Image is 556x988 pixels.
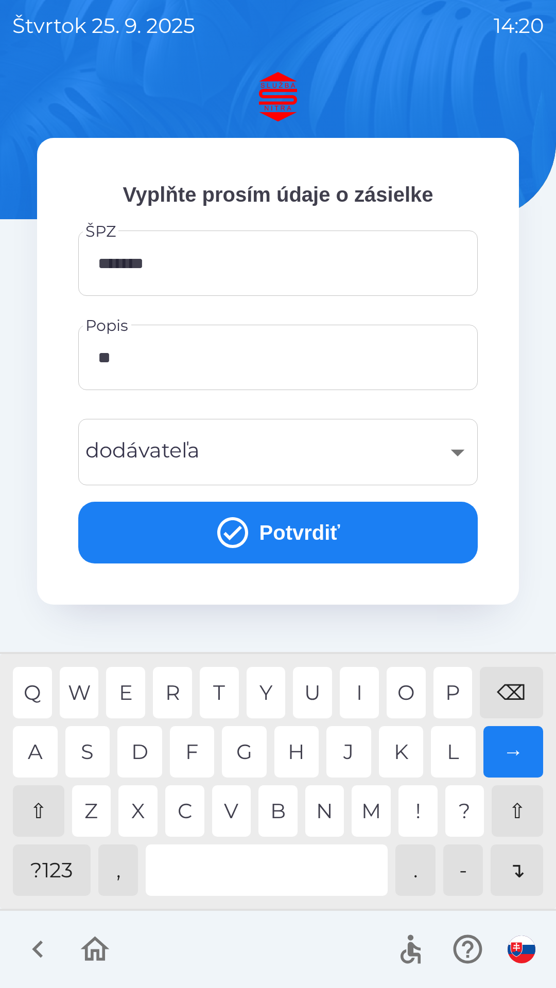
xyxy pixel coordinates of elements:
[37,72,519,121] img: Logo
[508,936,535,963] img: sk flag
[85,220,116,242] label: ŠPZ
[78,502,478,563] button: Potvrdiť
[78,179,478,210] p: Vyplňte prosím údaje o zásielke
[494,10,544,41] p: 14:20
[12,10,195,41] p: štvrtok 25. 9. 2025
[85,314,128,337] label: Popis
